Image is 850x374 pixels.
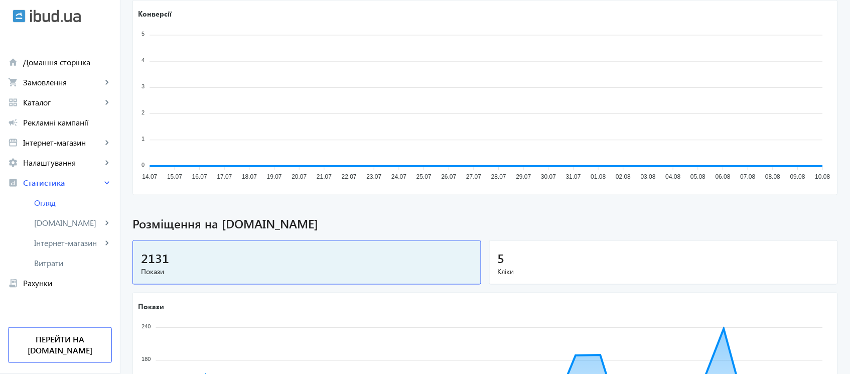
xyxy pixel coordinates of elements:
mat-icon: storefront [8,138,18,148]
tspan: 3 [141,83,145,89]
tspan: 22.07 [342,173,357,180]
span: 2131 [141,250,169,266]
span: Рахунки [23,278,112,288]
tspan: 10.08 [815,173,830,180]
mat-icon: keyboard_arrow_right [102,138,112,148]
mat-icon: campaign [8,117,18,128]
span: Рекламні кампанії [23,117,112,128]
mat-icon: keyboard_arrow_right [102,77,112,87]
mat-icon: keyboard_arrow_right [102,97,112,107]
tspan: 19.07 [267,173,282,180]
tspan: 14.07 [142,173,157,180]
tspan: 2 [141,109,145,115]
mat-icon: keyboard_arrow_right [102,158,112,168]
tspan: 03.08 [641,173,656,180]
span: Домашня сторінка [23,57,112,67]
tspan: 15.07 [167,173,182,180]
tspan: 240 [141,324,151,330]
tspan: 23.07 [367,173,382,180]
span: Розміщення на [DOMAIN_NAME] [132,215,838,232]
tspan: 180 [141,356,151,362]
span: 5 [498,250,505,266]
tspan: 5 [141,31,145,37]
tspan: 06.08 [716,173,731,180]
mat-icon: settings [8,158,18,168]
tspan: 21.07 [317,173,332,180]
span: Каталог [23,97,102,107]
mat-icon: receipt_long [8,278,18,288]
img: ibud.svg [13,10,26,23]
tspan: 09.08 [790,173,805,180]
mat-icon: keyboard_arrow_right [102,218,112,228]
text: Покази [138,302,164,312]
tspan: 4 [141,57,145,63]
tspan: 26.07 [442,173,457,180]
mat-icon: keyboard_arrow_right [102,178,112,188]
tspan: 31.07 [566,173,581,180]
tspan: 1 [141,136,145,142]
tspan: 01.08 [591,173,606,180]
tspan: 28.07 [491,173,506,180]
tspan: 27.07 [466,173,481,180]
img: ibud_text.svg [30,10,81,23]
mat-icon: grid_view [8,97,18,107]
tspan: 24.07 [391,173,406,180]
tspan: 16.07 [192,173,207,180]
span: Статистика [23,178,102,188]
tspan: 25.07 [416,173,432,180]
tspan: 30.07 [541,173,556,180]
span: Інтернет-магазин [23,138,102,148]
span: Інтернет-магазин [34,238,102,248]
a: Перейти на [DOMAIN_NAME] [8,327,112,363]
tspan: 04.08 [666,173,681,180]
mat-icon: home [8,57,18,67]
mat-icon: shopping_cart [8,77,18,87]
tspan: 0 [141,162,145,168]
tspan: 17.07 [217,173,232,180]
span: [DOMAIN_NAME] [34,218,102,228]
span: Витрати [34,258,112,268]
tspan: 20.07 [292,173,307,180]
tspan: 29.07 [516,173,531,180]
mat-icon: keyboard_arrow_right [102,238,112,248]
mat-icon: analytics [8,178,18,188]
tspan: 02.08 [616,173,631,180]
text: Конверсії [138,9,172,19]
tspan: 08.08 [766,173,781,180]
span: Кліки [498,267,829,277]
tspan: 18.07 [242,173,257,180]
tspan: 07.08 [741,173,756,180]
tspan: 05.08 [691,173,706,180]
span: Замовлення [23,77,102,87]
span: Налаштування [23,158,102,168]
span: Покази [141,267,473,277]
span: Огляд [34,198,112,208]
